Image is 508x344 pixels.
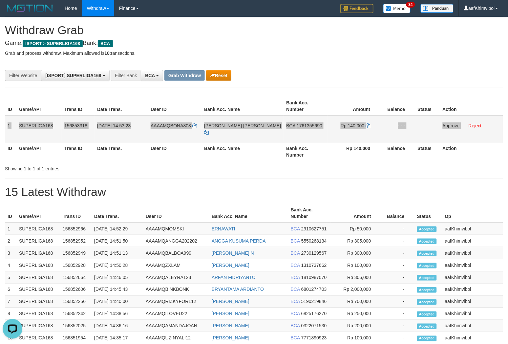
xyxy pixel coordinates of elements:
[206,70,231,81] button: Reset
[442,271,503,284] td: aafKhimvibol
[291,275,300,280] span: BCA
[417,312,437,317] span: Accepted
[5,116,16,142] td: 1
[5,163,207,172] div: Showing 1 to 1 of 1 entries
[380,142,415,161] th: Balance
[366,123,370,128] a: Copy 140000 to clipboard
[97,123,131,128] span: [DATE] 14:53:23
[60,271,92,284] td: 156852664
[64,123,87,128] span: 156853318
[301,311,327,316] span: Copy 6825176270 to clipboard
[301,299,327,304] span: Copy 5190219846 to clipboard
[5,284,16,296] td: 6
[5,50,503,56] p: Grab and process withdraw. Maximum allowed is transactions.
[291,299,300,304] span: BCA
[60,235,92,247] td: 156852952
[92,235,143,247] td: [DATE] 14:51:50
[212,238,266,244] a: ANGGA KUSUMA PERDA
[417,251,437,256] span: Accepted
[16,296,60,308] td: SUPERLIGA168
[62,142,95,161] th: Trans ID
[151,123,191,128] span: AAAAMQBONA808
[381,223,414,235] td: -
[5,308,16,320] td: 8
[381,296,414,308] td: -
[301,238,327,244] span: Copy 5550268134 to clipboard
[60,247,92,259] td: 156852949
[442,235,503,247] td: aafKhimvibol
[414,204,442,223] th: Status
[212,299,249,304] a: [PERSON_NAME]
[212,335,249,341] a: [PERSON_NAME]
[41,70,109,81] button: [ISPORT] SUPERLIGA168
[381,247,414,259] td: -
[301,250,327,256] span: Copy 2730129567 to clipboard
[330,271,381,284] td: Rp 306,000
[301,275,327,280] span: Copy 1810987070 to clipboard
[148,97,201,116] th: User ID
[92,247,143,259] td: [DATE] 14:51:13
[415,97,440,116] th: Status
[5,204,16,223] th: ID
[143,284,209,296] td: AAAAMQBINKBONK
[5,3,55,13] img: MOTION_logo.png
[442,284,503,296] td: aafKhimvibol
[212,311,249,316] a: [PERSON_NAME]
[45,73,101,78] span: [ISPORT] SUPERLIGA168
[92,284,143,296] td: [DATE] 14:45:43
[143,308,209,320] td: AAAAMQILOVEU22
[442,320,503,332] td: aafKhimvibol
[143,271,209,284] td: AAAAMQALEYRA123
[440,142,503,161] th: Action
[417,239,437,244] span: Accepted
[5,223,16,235] td: 1
[92,271,143,284] td: [DATE] 14:46:05
[442,223,503,235] td: aafKhimvibol
[301,323,327,329] span: Copy 0322071530 to clipboard
[16,142,62,161] th: Game/API
[417,263,437,269] span: Accepted
[297,123,322,128] span: Copy 1761355690 to clipboard
[421,4,454,13] img: panduan.png
[60,204,92,223] th: Trans ID
[341,123,364,128] span: Rp 140.000
[148,142,201,161] th: User ID
[5,24,503,37] h1: Withdraw Grab
[16,247,60,259] td: SUPERLIGA168
[381,284,414,296] td: -
[469,123,482,128] a: Reject
[5,185,503,199] h1: 15 Latest Withdraw
[16,320,60,332] td: SUPERLIGA168
[417,336,437,341] span: Accepted
[330,247,381,259] td: Rp 300,000
[16,204,60,223] th: Game/API
[301,287,327,292] span: Copy 6801274703 to clipboard
[92,259,143,271] td: [DATE] 14:50:28
[291,287,300,292] span: BCA
[164,70,205,81] button: Grab Withdraw
[380,116,415,142] td: - - -
[330,259,381,271] td: Rp 100,000
[201,142,284,161] th: Bank Acc. Name
[417,226,437,232] span: Accepted
[381,320,414,332] td: -
[92,296,143,308] td: [DATE] 14:40:00
[143,247,209,259] td: AAAAMQBALBOA999
[143,296,209,308] td: AAAAMQRIZKYFOR112
[143,320,209,332] td: AAAAMQAMANDAJOAN
[440,97,503,116] th: Action
[98,40,113,47] span: BCA
[212,226,235,231] a: ERNAWATI
[143,235,209,247] td: AAAAMQANGGA202202
[5,259,16,271] td: 4
[16,308,60,320] td: SUPERLIGA168
[291,335,300,341] span: BCA
[104,51,110,56] strong: 10
[442,308,503,320] td: aafKhimvibol
[330,235,381,247] td: Rp 305,000
[301,263,327,268] span: Copy 1310737662 to clipboard
[301,335,327,341] span: Copy 7771890923 to clipboard
[92,204,143,223] th: Date Trans.
[60,223,92,235] td: 156852966
[291,250,300,256] span: BCA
